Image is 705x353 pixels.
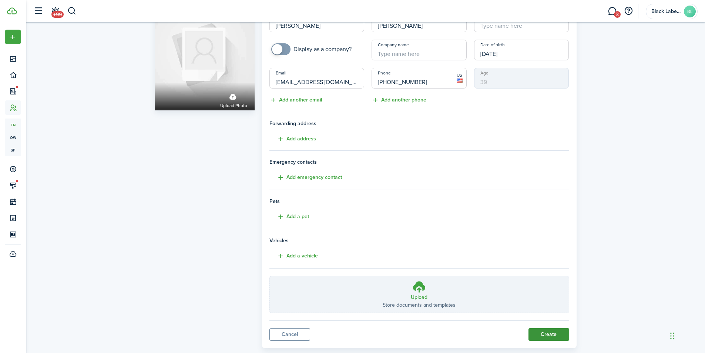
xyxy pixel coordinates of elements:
[670,325,675,347] div: Drag
[269,237,569,244] h4: Vehicles
[372,40,467,60] input: Type name here
[269,213,309,221] button: Add a pet
[383,301,456,309] p: Store documents and templates
[269,173,342,182] button: Add emergency contact
[7,7,17,14] img: TenantCloud
[528,328,569,341] button: Create
[684,6,696,17] avatar-text: BL
[67,5,77,17] button: Search
[48,2,62,21] a: Notifications
[269,158,569,166] h4: Emergency contacts
[5,131,21,144] a: ow
[269,120,569,127] span: Forwarding address
[269,328,310,341] a: Cancel
[605,2,619,21] a: Messaging
[622,5,635,17] button: Open resource center
[269,252,318,260] button: Add a vehicle
[269,197,569,205] h4: Pets
[614,11,621,18] span: 3
[220,90,247,110] label: Upload photo
[668,317,705,353] iframe: Chat Widget
[5,30,21,44] button: Open menu
[474,40,569,60] input: mm/dd/yyyy
[372,68,467,89] input: Add phone number
[651,9,681,14] span: Black Label Realty
[31,4,45,18] button: Open sidebar
[220,102,247,110] span: Upload photo
[269,96,322,104] button: Add another email
[269,68,365,89] input: Add email here
[372,96,426,104] button: Add another phone
[51,11,64,18] span: +99
[457,72,463,79] span: US
[5,144,21,156] a: sp
[411,293,427,301] h3: Upload
[269,135,316,143] button: Add address
[5,119,21,131] a: tn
